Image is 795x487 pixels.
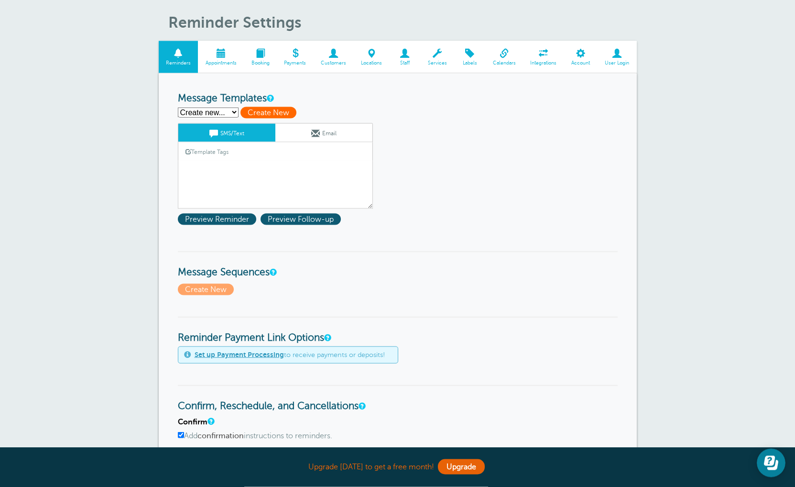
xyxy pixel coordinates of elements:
textarea: Hi {{First Name}}, you have an appointment at {{Time}} on {{Date}}. [178,161,373,209]
h3: Message Templates [178,93,618,105]
h3: Confirm, Reschedule, and Cancellations [178,385,618,412]
iframe: Resource center [757,449,785,477]
span: Staff [394,60,415,66]
a: A note will be added to SMS reminders that replying "C" will confirm the appointment. For email r... [207,418,213,424]
span: Reminders [163,60,194,66]
span: Create New [178,284,234,295]
input: Addconfirmationinstructions to reminders. [178,432,184,438]
a: These settings apply to all templates. Automatically add a payment link to your reminders if an a... [324,335,330,341]
span: Create New [240,107,296,119]
a: User Login [598,41,637,73]
a: Customers [314,41,354,73]
h4: Confirm [178,418,618,427]
a: Labels [454,41,485,73]
span: Booking [249,60,272,66]
a: Staff [389,41,420,73]
a: Preview Reminder [178,215,261,224]
a: Set up Payment Processing [195,351,284,358]
a: Create New [178,285,236,294]
a: Services [420,41,454,73]
span: Preview Reminder [178,214,256,225]
span: Preview Follow-up [261,214,341,225]
span: Locations [359,60,385,66]
a: Calendars [485,41,523,73]
span: Integrations [528,60,559,66]
h1: Reminder Settings [168,13,637,32]
span: Account [569,60,593,66]
a: Booking [244,41,277,73]
a: This is the wording for your reminder and follow-up messages. You can create multiple templates i... [267,95,272,101]
span: Services [425,60,449,66]
span: Labels [459,60,480,66]
a: These settings apply to all templates. (They are not per-template settings). You can change the l... [359,403,364,409]
a: Integrations [523,41,564,73]
a: Template Tags [178,142,236,161]
a: SMS/Text [178,124,275,142]
span: Calendars [490,60,518,66]
a: Account [564,41,598,73]
h3: Reminder Payment Link Options [178,317,618,344]
span: Appointments [203,60,239,66]
span: User Login [602,60,632,66]
a: Upgrade [438,459,485,475]
a: Locations [354,41,390,73]
span: Customers [318,60,349,66]
label: Add instructions to reminders. [178,432,618,441]
span: Payments [282,60,309,66]
span: to receive payments or deposits! [195,351,385,359]
a: Preview Follow-up [261,215,343,224]
h3: Message Sequences [178,251,618,279]
b: confirmation [197,432,244,440]
a: Message Sequences allow you to setup multiple reminder schedules that can use different Message T... [270,269,275,275]
div: Upgrade [DATE] to get a free month! [159,457,637,477]
a: Create New [240,108,301,117]
a: Appointments [198,41,244,73]
a: Payments [277,41,314,73]
a: Email [275,124,372,142]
